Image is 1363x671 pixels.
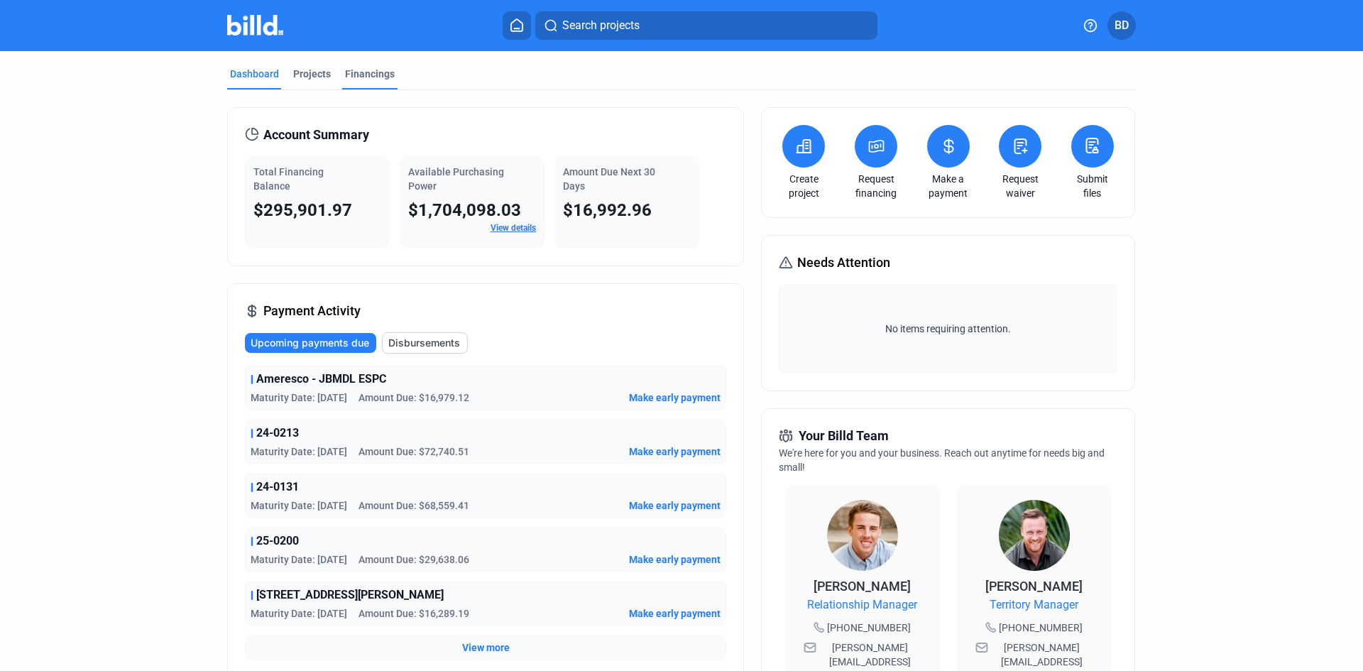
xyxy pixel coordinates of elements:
[462,640,510,655] button: View more
[251,606,347,621] span: Maturity Date: [DATE]
[345,67,395,81] div: Financings
[827,621,911,635] span: [PHONE_NUMBER]
[251,444,347,459] span: Maturity Date: [DATE]
[629,498,721,513] button: Make early payment
[851,172,901,200] a: Request financing
[263,301,361,321] span: Payment Activity
[990,596,1078,613] span: Territory Manager
[629,606,721,621] button: Make early payment
[256,371,386,388] span: Ameresco - JBMDL ESPC
[629,552,721,567] button: Make early payment
[358,552,469,567] span: Amount Due: $29,638.06
[814,579,911,594] span: [PERSON_NAME]
[563,166,655,192] span: Amount Due Next 30 Days
[256,479,299,496] span: 24-0131
[779,447,1105,473] span: We're here for you and your business. Reach out anytime for needs big and small!
[230,67,279,81] div: Dashboard
[408,200,521,220] span: $1,704,098.03
[535,11,877,40] button: Search projects
[779,172,828,200] a: Create project
[358,391,469,405] span: Amount Due: $16,979.12
[253,166,324,192] span: Total Financing Balance
[251,552,347,567] span: Maturity Date: [DATE]
[388,336,460,350] span: Disbursements
[358,498,469,513] span: Amount Due: $68,559.41
[227,15,283,36] img: Billd Company Logo
[629,391,721,405] button: Make early payment
[245,333,376,353] button: Upcoming payments due
[251,336,369,350] span: Upcoming payments due
[807,596,917,613] span: Relationship Manager
[995,172,1045,200] a: Request waiver
[358,606,469,621] span: Amount Due: $16,289.19
[999,500,1070,571] img: Territory Manager
[799,426,889,446] span: Your Billd Team
[1115,17,1129,34] span: BD
[253,200,352,220] span: $295,901.97
[562,17,640,34] span: Search projects
[1107,11,1136,40] button: BD
[999,621,1083,635] span: [PHONE_NUMBER]
[293,67,331,81] div: Projects
[1068,172,1117,200] a: Submit files
[408,166,504,192] span: Available Purchasing Power
[563,200,652,220] span: $16,992.96
[491,223,536,233] a: View details
[382,332,468,354] button: Disbursements
[827,500,898,571] img: Relationship Manager
[263,125,369,145] span: Account Summary
[256,587,444,604] span: [STREET_ADDRESS][PERSON_NAME]
[256,425,299,442] span: 24-0213
[251,498,347,513] span: Maturity Date: [DATE]
[797,253,890,273] span: Needs Attention
[985,579,1083,594] span: [PERSON_NAME]
[358,444,469,459] span: Amount Due: $72,740.51
[251,391,347,405] span: Maturity Date: [DATE]
[256,533,299,550] span: 25-0200
[924,172,973,200] a: Make a payment
[784,322,1111,336] span: No items requiring attention.
[629,444,721,459] button: Make early payment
